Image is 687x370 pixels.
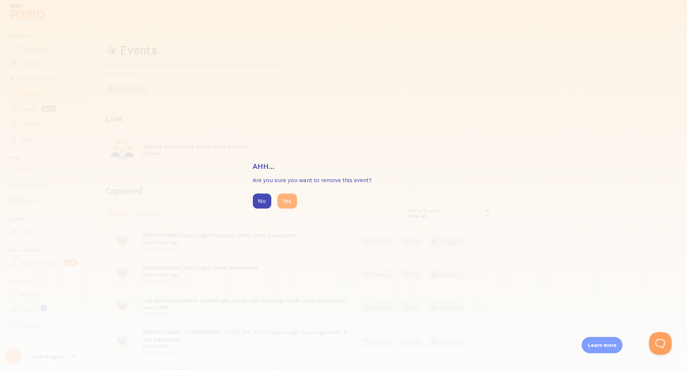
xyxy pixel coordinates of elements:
[253,194,271,209] button: No
[253,161,435,171] h3: Ahh...
[582,337,623,353] div: Learn more
[649,332,672,355] iframe: Help Scout Beacon - Open
[253,176,435,184] p: Are you sure you want to remove this event?
[277,194,297,209] button: Yes
[588,342,617,349] p: Learn more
